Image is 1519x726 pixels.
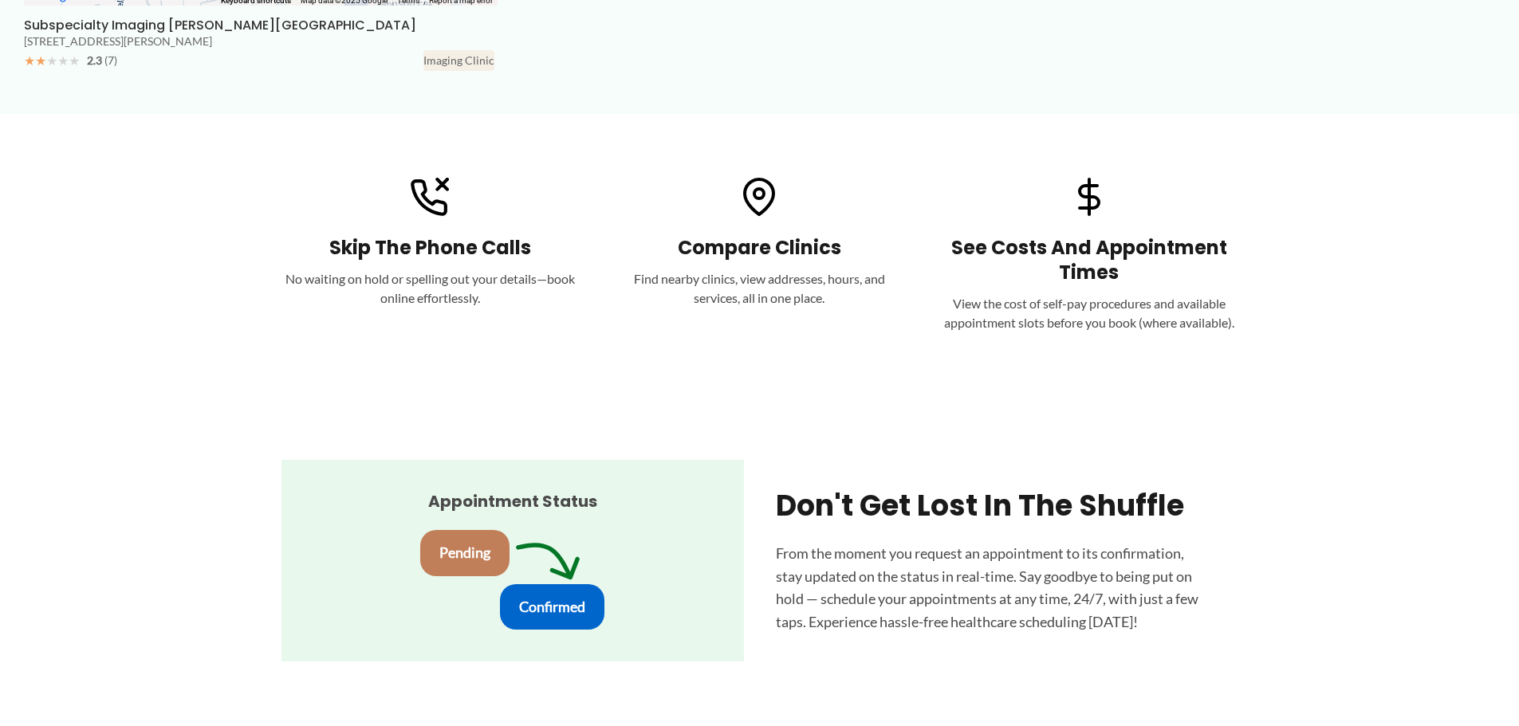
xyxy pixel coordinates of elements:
h3: Skip the Phone Calls [281,235,579,260]
img: Phone icon [411,178,449,216]
span: ★ [57,49,69,73]
h4: Appointment status [420,492,604,511]
div: [STREET_ADDRESS][PERSON_NAME] [24,33,498,49]
p: View the cost of self-pay procedures and available appointment slots before you book (where avail... [940,294,1238,332]
h2: Don't get lost in the shuffle [776,489,1206,523]
p: Find nearby clinics, view addresses, hours, and services, all in one place. [611,269,908,308]
div: Pending [420,530,510,575]
h3: Subspecialty Imaging [PERSON_NAME][GEOGRAPHIC_DATA] [24,18,416,33]
span: (7) [104,53,117,67]
span: ★ [24,49,35,73]
img: Cost icon [1070,178,1108,216]
p: No waiting on hold or spelling out your details—book online effortlessly. [281,269,579,308]
span: ★ [69,49,80,73]
span: ★ [46,49,57,73]
h3: See Costs and Appointment Times [940,235,1238,285]
h3: Compare Clinics [611,235,908,260]
p: From the moment you request an appointment to its confirmation, stay updated on the status in rea... [776,542,1206,634]
span: 2.3 [87,53,102,67]
span: ★ [35,49,46,73]
div: Confirmed [500,584,604,630]
div: Imaging Clinic [423,50,494,71]
img: Location icon [740,178,778,216]
img: Status arrow [516,529,580,593]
